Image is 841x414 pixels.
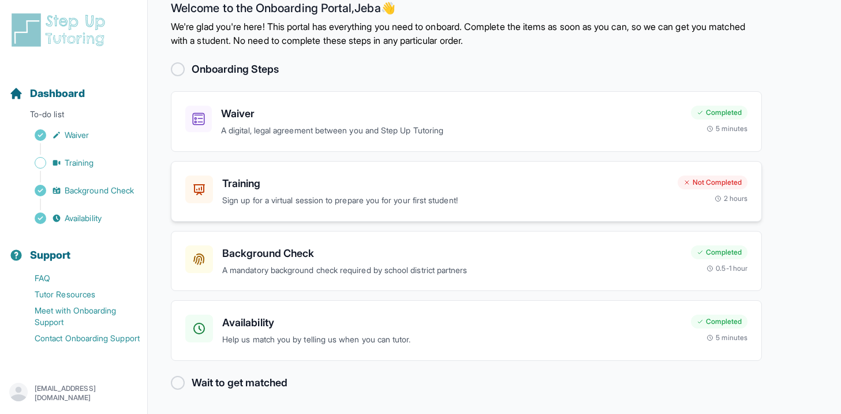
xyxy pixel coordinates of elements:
div: 5 minutes [707,124,747,133]
a: Contact Onboarding Support [9,330,147,346]
a: Dashboard [9,85,85,102]
div: 5 minutes [707,333,747,342]
div: Not Completed [678,176,747,189]
p: To-do list [5,109,143,125]
h2: Welcome to the Onboarding Portal, Jeba 👋 [171,1,762,20]
h2: Wait to get matched [192,375,287,391]
a: Training [9,155,147,171]
p: Help us match you by telling us when you can tutor. [222,333,682,346]
div: 0.5-1 hour [707,264,747,273]
span: Background Check [65,185,134,196]
h3: Waiver [221,106,682,122]
a: Background Check [9,182,147,199]
span: Dashboard [30,85,85,102]
h3: Background Check [222,245,682,262]
a: Tutor Resources [9,286,147,303]
p: A mandatory background check required by school district partners [222,264,682,277]
a: Meet with Onboarding Support [9,303,147,330]
div: 2 hours [715,194,748,203]
a: AvailabilityHelp us match you by telling us when you can tutor.Completed5 minutes [171,300,762,361]
div: Completed [691,315,747,329]
span: Waiver [65,129,89,141]
a: Availability [9,210,147,226]
a: WaiverA digital, legal agreement between you and Step Up TutoringCompleted5 minutes [171,91,762,152]
span: Availability [65,212,102,224]
p: Sign up for a virtual session to prepare you for your first student! [222,194,668,207]
h2: Onboarding Steps [192,61,279,77]
p: A digital, legal agreement between you and Step Up Tutoring [221,124,682,137]
button: Dashboard [5,67,143,106]
img: logo [9,12,112,49]
a: Waiver [9,127,147,143]
p: [EMAIL_ADDRESS][DOMAIN_NAME] [35,384,138,402]
a: TrainingSign up for a virtual session to prepare you for your first student!Not Completed2 hours [171,161,762,222]
div: Completed [691,106,747,120]
a: FAQ [9,270,147,286]
p: We're glad you're here! This portal has everything you need to onboard. Complete the items as soo... [171,20,762,47]
h3: Availability [222,315,682,331]
button: Support [5,229,143,268]
span: Support [30,247,71,263]
button: [EMAIL_ADDRESS][DOMAIN_NAME] [9,383,138,404]
div: Completed [691,245,747,259]
span: Training [65,157,94,169]
h3: Training [222,176,668,192]
a: Background CheckA mandatory background check required by school district partnersCompleted0.5-1 hour [171,231,762,292]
